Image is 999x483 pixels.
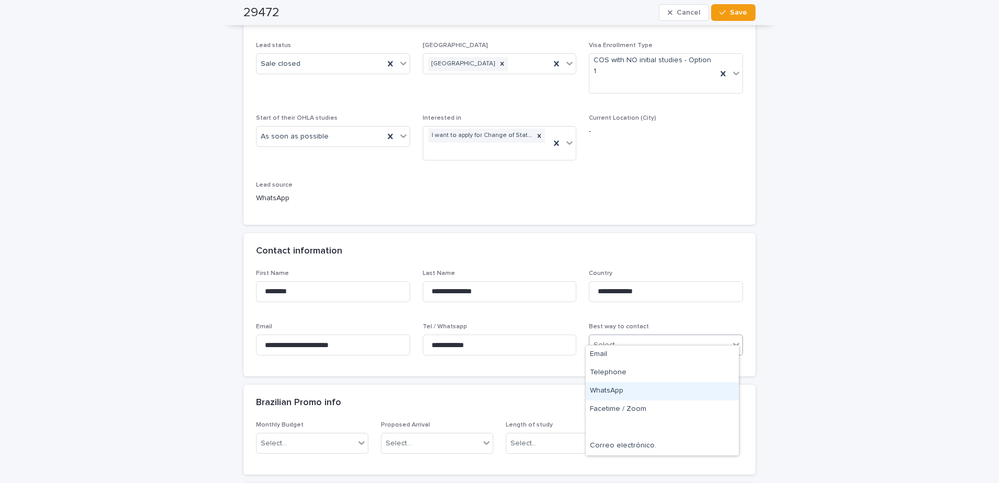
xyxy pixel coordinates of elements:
h2: Contact information [256,246,342,257]
div: Facetime / Zoom [586,400,739,419]
span: Lead source [256,182,293,188]
div: Select... [510,438,537,449]
button: Cancel [659,4,709,21]
span: Last Name [423,270,455,277]
span: Save [730,9,747,16]
span: Sale closed [261,59,300,70]
span: Current Location (City) [589,115,656,121]
p: - [589,126,743,137]
p: WhatsApp [256,193,410,204]
div: Correo electrónico. [586,437,739,455]
span: Monthly Budget [256,422,304,428]
span: Visa Enrollment Type [589,42,653,49]
div: Select... [386,438,412,449]
span: Interested in [423,115,461,121]
div: WhatsApp [586,382,739,400]
span: First Name [256,270,289,277]
span: Start of their OHLA studies [256,115,338,121]
span: As soon as possible [261,131,329,142]
button: Save [711,4,756,21]
span: COS with NO initial studies - Option 1 [594,55,713,77]
span: Email [256,324,272,330]
div: I want to apply for Change of Status (COS) [428,129,534,143]
h2: 29472 [243,5,280,20]
span: Cancel [677,9,700,16]
h2: Brazilian Promo info [256,397,341,409]
span: Best way to contact [589,324,649,330]
div: Select... [261,438,287,449]
span: Tel / Whatsapp [423,324,467,330]
span: Country [589,270,612,277]
div: Select... [594,340,620,351]
div: Email [586,346,739,364]
span: Proposed Arrival [381,422,430,428]
span: Length of study [506,422,553,428]
span: [GEOGRAPHIC_DATA] [423,42,488,49]
div: Telephone [586,364,739,382]
span: Lead status [256,42,291,49]
div: [GEOGRAPHIC_DATA] [428,57,496,71]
